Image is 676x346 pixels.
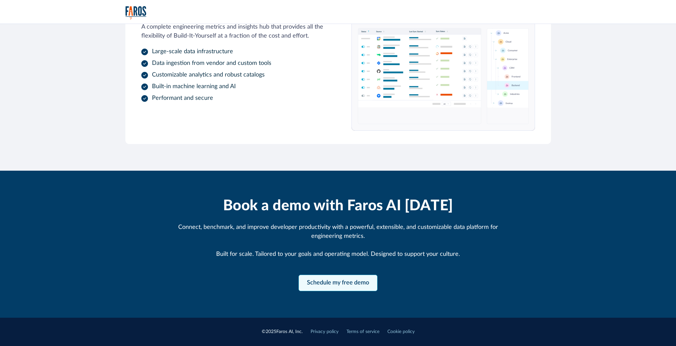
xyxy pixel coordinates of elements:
span: 2025 [266,329,276,334]
li: Performant and secure [141,94,325,103]
li: Large-scale data infrastructure [141,47,325,56]
div: © Faros AI, Inc. [262,328,303,335]
div: Connect, benchmark, and improve developer productivity with a powerful, extensible, and customiza... [168,223,508,259]
a: Cookie policy [387,328,415,335]
img: Logo of the analytics and reporting company Faros. [125,6,147,20]
a: home [125,6,147,20]
li: Customizable analytics and robust catalogs [141,71,325,80]
a: Privacy policy [311,328,338,335]
li: Built-in machine learning and AI [141,82,325,91]
li: Data ingestion from vendor and custom tools [141,59,325,68]
h2: Book a demo with Faros AI [DATE] [223,197,453,215]
p: A complete engineering metrics and insights hub that provides all the flexibility of Build-It-You... [141,23,325,41]
a: Terms of service [346,328,379,335]
a: Contact Modal [299,275,377,291]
